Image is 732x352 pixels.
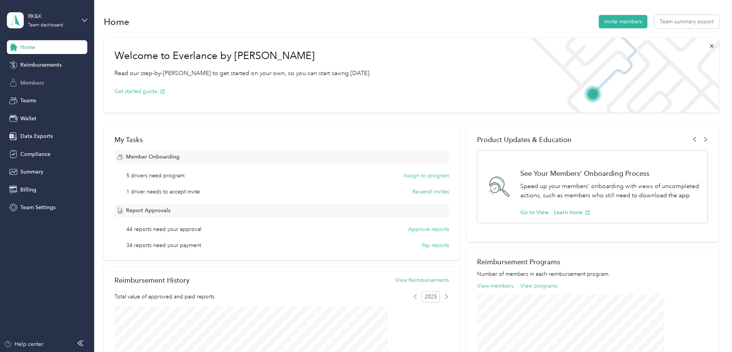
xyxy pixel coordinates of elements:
[28,23,63,28] div: Team dashboard
[20,43,35,51] span: Home
[689,309,732,352] iframe: Everlance-gr Chat Button Frame
[20,168,43,176] span: Summary
[20,132,53,140] span: Data Exports
[20,61,62,69] span: Reimbursements
[20,79,44,87] span: Members
[520,169,699,177] h1: See Your Members' Onboarding Process
[520,282,557,290] button: View programs
[104,18,129,26] h1: Home
[20,203,56,211] span: Team Settings
[477,258,708,266] h2: Reimbursement Programs
[126,188,200,196] span: 1 driver needs to accept invite
[408,225,449,233] button: Approve reports
[114,69,371,78] p: Read our step-by-[PERSON_NAME] to get started on your own, so you can start saving [DATE].
[477,282,513,290] button: View members
[114,50,371,62] h1: Welcome to Everlance by [PERSON_NAME]
[599,15,647,28] button: Invite members
[520,182,699,200] p: Speed up your members' onboarding with views of uncompleted actions, such as members who still ne...
[20,186,36,194] span: Billing
[422,241,449,249] button: Pay reports
[522,38,719,113] img: Welcome to everlance
[654,15,719,28] button: Team summary export
[126,172,185,180] span: 5 drivers need program
[20,150,51,158] span: Compliance
[126,206,170,214] span: Report Approvals
[477,136,572,144] span: Product Updates & Education
[126,241,201,249] span: 34 reports need your payment
[520,208,549,216] button: Go to View
[126,225,201,233] span: 44 reports need your approval
[477,270,708,278] p: Number of members in each reimbursement program.
[114,276,190,284] h2: Reimbursement History
[4,340,43,348] button: Help center
[20,97,36,105] span: Teams
[422,291,440,303] span: 2025
[554,208,590,216] button: Learn more
[20,115,36,123] span: Wallet
[114,136,449,144] div: My Tasks
[412,188,449,196] button: Re-send invites
[395,276,449,284] button: View Reimbursements
[126,153,180,161] span: Member Onboarding
[28,12,76,20] div: RK&K
[114,87,165,95] button: Get started guide
[114,293,214,301] span: Total value of approved and paid reports
[403,172,449,180] button: Assign to program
